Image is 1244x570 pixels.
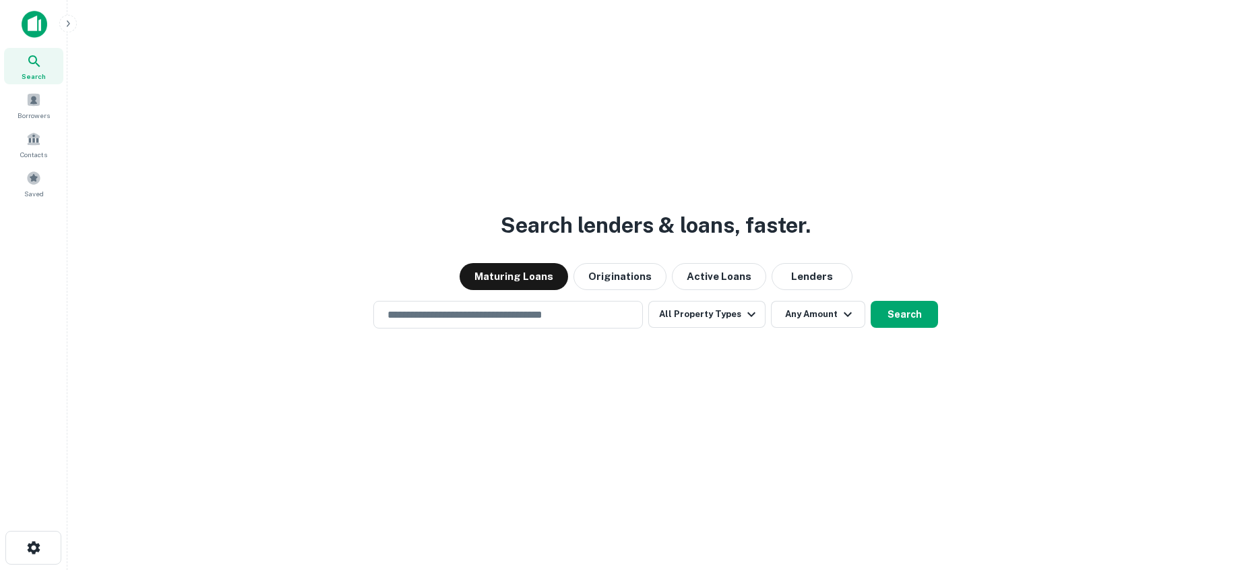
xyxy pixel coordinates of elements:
button: Originations [573,263,666,290]
button: Active Loans [672,263,766,290]
button: Maturing Loans [460,263,568,290]
a: Saved [4,165,63,202]
button: All Property Types [648,301,766,328]
span: Saved [24,188,44,199]
span: Contacts [20,149,47,160]
button: Any Amount [771,301,865,328]
a: Contacts [4,126,63,163]
h3: Search lenders & loans, faster. [501,209,811,241]
a: Search [4,48,63,84]
span: Search [22,71,46,82]
img: capitalize-icon.png [22,11,47,38]
button: Search [871,301,938,328]
a: Borrowers [4,87,63,123]
button: Lenders [772,263,852,290]
span: Borrowers [18,110,50,121]
iframe: Chat Widget [1177,462,1244,527]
